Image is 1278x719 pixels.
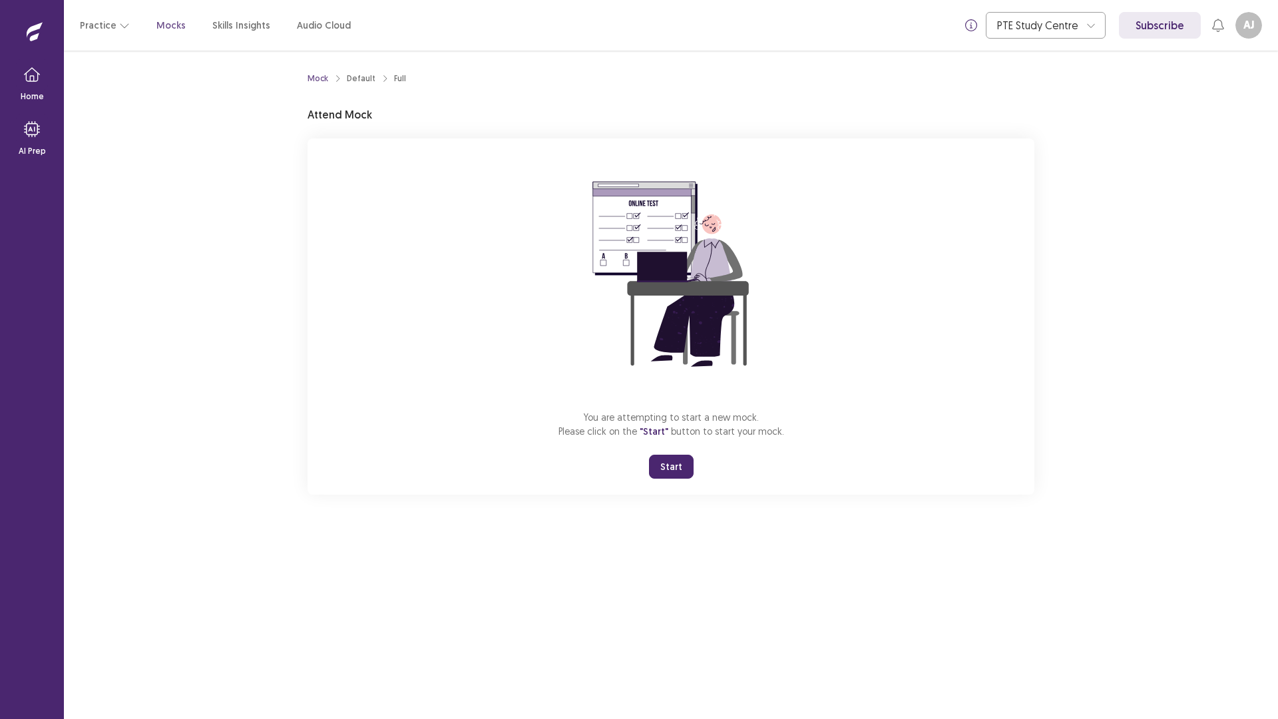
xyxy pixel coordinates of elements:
nav: breadcrumb [308,73,406,85]
p: You are attempting to start a new mock. Please click on the button to start your mock. [558,410,784,439]
span: "Start" [640,425,668,437]
img: attend-mock [551,154,791,394]
p: Attend Mock [308,107,372,122]
button: info [959,13,983,37]
div: PTE Study Centre [997,13,1080,38]
a: Mock [308,73,328,85]
button: AJ [1235,12,1262,39]
a: Mocks [156,19,186,33]
div: Default [347,73,375,85]
button: Practice [80,13,130,37]
button: Start [649,455,694,479]
p: AI Prep [19,145,46,157]
p: Home [21,91,44,103]
a: Audio Cloud [297,19,351,33]
div: Full [394,73,406,85]
a: Skills Insights [212,19,270,33]
a: Subscribe [1119,12,1201,39]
